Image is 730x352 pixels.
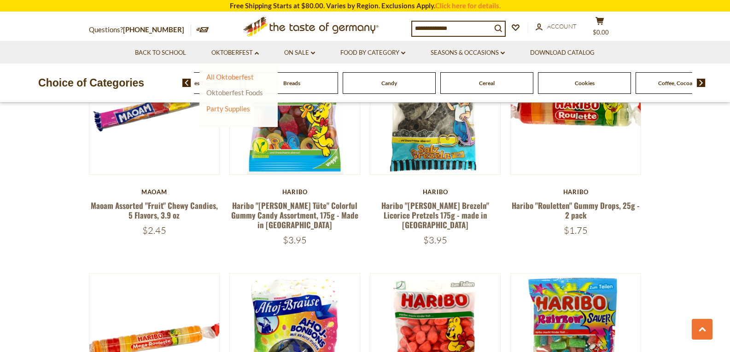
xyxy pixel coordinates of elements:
img: Haribo "Rouletten" Gummy Drops, 25g - 2 pack [511,45,641,175]
img: Maoam Assorted "Fruit" Chewy Candies, 5 Flavors, 3.9 oz [89,45,220,175]
img: previous arrow [182,79,191,87]
a: Oktoberfest Foods [206,88,263,97]
a: Maoam Assorted "Fruit" Chewy Candies, 5 Flavors, 3.9 oz [91,200,218,221]
a: Baking, Cakes, Desserts [165,80,223,87]
span: $3.95 [423,234,447,246]
a: Haribo "[PERSON_NAME] Tüte" Colorful Gummy Candy Assortment, 175g - Made in [GEOGRAPHIC_DATA] [231,200,358,231]
a: [PHONE_NUMBER] [123,25,184,34]
a: Back to School [135,48,186,58]
a: Seasons & Occasions [431,48,505,58]
div: Maoam [89,188,220,196]
a: Food By Category [340,48,405,58]
span: $3.95 [283,234,307,246]
a: Haribo "[PERSON_NAME] Brezeln" Licorice Pretzels 175g - made in [GEOGRAPHIC_DATA] [381,200,489,231]
span: $1.75 [564,225,588,236]
a: Breads [283,80,300,87]
span: $2.45 [142,225,166,236]
div: Haribo [370,188,501,196]
div: Haribo [229,188,361,196]
a: Party Supplies [206,104,250,113]
img: Haribo "Salz Brezeln" Licorice Pretzels 175g - made in Germany [370,45,501,175]
div: Haribo [510,188,642,196]
span: Account [547,23,577,30]
a: Cereal [479,80,495,87]
a: Cookies [575,80,595,87]
a: Oktoberfest [211,48,259,58]
button: $0.00 [586,17,614,40]
a: Click here for details. [435,1,501,10]
p: Questions? [89,24,191,36]
a: Account [536,22,577,32]
a: All Oktoberfest [206,73,254,81]
a: Coffee, Cocoa & Tea [658,80,707,87]
span: $0.00 [593,29,609,36]
a: Candy [381,80,397,87]
a: Haribo "Rouletten" Gummy Drops, 25g - 2 pack [512,200,640,221]
a: Download Catalog [530,48,595,58]
img: next arrow [697,79,706,87]
a: On Sale [284,48,315,58]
